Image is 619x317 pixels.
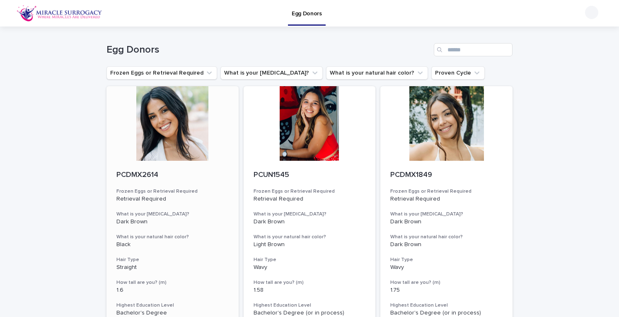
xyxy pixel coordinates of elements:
button: Proven Cycle [431,66,485,80]
p: Light Brown [254,241,366,248]
p: 1.58 [254,287,366,294]
p: Retrieval Required [116,196,229,203]
img: OiFFDOGZQuirLhrlO1ag [17,5,102,22]
p: Dark Brown [116,218,229,225]
h3: Frozen Eggs or Retrieval Required [254,188,366,195]
p: Retrieval Required [254,196,366,203]
h3: How tall are you? (m) [254,279,366,286]
p: Dark Brown [390,218,503,225]
h3: What is your natural hair color? [254,234,366,240]
h3: How tall are you? (m) [390,279,503,286]
p: PCDMX1849 [390,171,503,180]
p: PCDMX2614 [116,171,229,180]
p: Straight [116,264,229,271]
button: What is your natural hair color? [326,66,428,80]
p: Wavy [390,264,503,271]
p: Wavy [254,264,366,271]
p: Bachelor's Degree [116,310,229,317]
p: Bachelor's Degree (or in process) [390,310,503,317]
h3: Frozen Eggs or Retrieval Required [116,188,229,195]
h3: How tall are you? (m) [116,279,229,286]
p: 1.6 [116,287,229,294]
h3: Highest Education Level [116,302,229,309]
h3: Frozen Eggs or Retrieval Required [390,188,503,195]
input: Search [434,43,513,56]
p: PCUN1545 [254,171,366,180]
button: Frozen Eggs or Retrieval Required [106,66,217,80]
h3: What is your [MEDICAL_DATA]? [254,211,366,218]
h3: What is your natural hair color? [390,234,503,240]
p: Retrieval Required [390,196,503,203]
h3: Highest Education Level [254,302,366,309]
button: What is your eye color? [220,66,323,80]
h3: What is your [MEDICAL_DATA]? [116,211,229,218]
h3: Hair Type [254,257,366,263]
p: Dark Brown [390,241,503,248]
h3: Highest Education Level [390,302,503,309]
p: Dark Brown [254,218,366,225]
p: Bachelor's Degree (or in process) [254,310,366,317]
h1: Egg Donors [106,44,430,56]
h3: Hair Type [116,257,229,263]
h3: What is your [MEDICAL_DATA]? [390,211,503,218]
p: Black [116,241,229,248]
h3: What is your natural hair color? [116,234,229,240]
h3: Hair Type [390,257,503,263]
p: 1.75 [390,287,503,294]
